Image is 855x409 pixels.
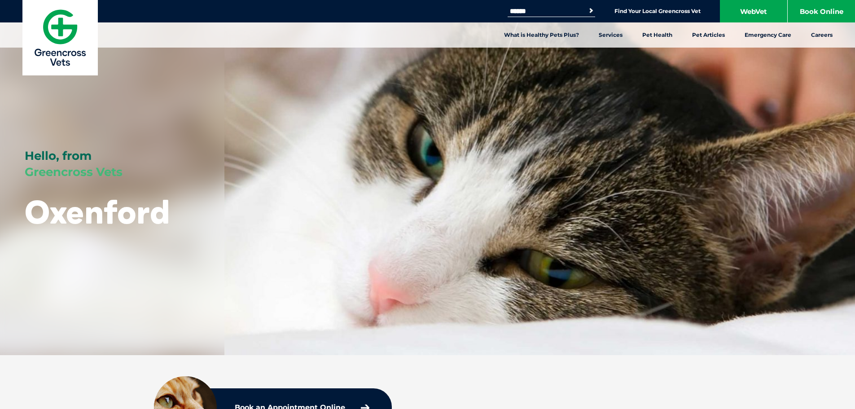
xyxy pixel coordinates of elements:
a: Services [589,22,632,48]
h1: Oxenford [25,194,170,229]
span: Hello, from [25,149,92,163]
a: Pet Articles [682,22,735,48]
a: Find Your Local Greencross Vet [614,8,701,15]
span: Greencross Vets [25,165,123,179]
a: Pet Health [632,22,682,48]
button: Search [587,6,596,15]
a: Careers [801,22,842,48]
a: Emergency Care [735,22,801,48]
a: What is Healthy Pets Plus? [494,22,589,48]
